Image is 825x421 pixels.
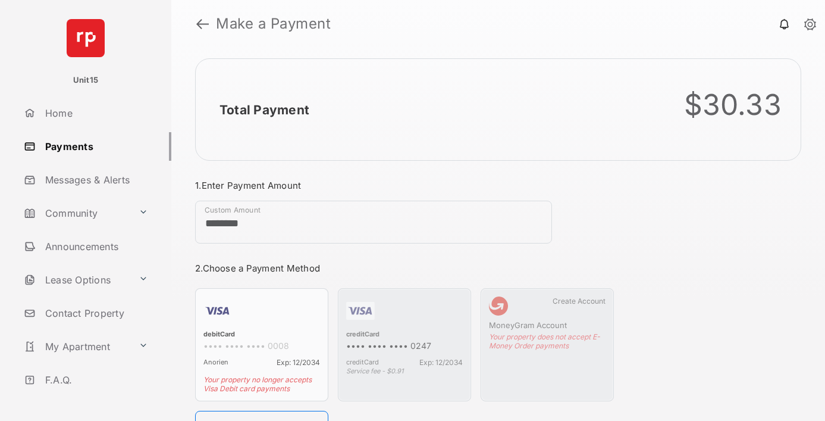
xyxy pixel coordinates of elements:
div: creditCard [346,330,463,341]
h3: 2. Choose a Payment Method [195,263,614,274]
h2: Total Payment [219,102,309,117]
a: Lease Options [19,266,134,294]
h3: 1. Enter Payment Amount [195,180,614,191]
a: Messages & Alerts [19,166,171,194]
a: Contact Property [19,299,171,328]
div: $30.33 [684,88,782,122]
a: My Apartment [19,332,134,361]
a: Announcements [19,232,171,261]
span: Exp: 12/2034 [419,358,463,367]
span: creditCard [346,358,379,367]
div: Service fee - $0.91 [346,367,463,375]
div: •••• •••• •••• 0247 [346,341,463,353]
a: F.A.Q. [19,366,171,394]
div: creditCard•••• •••• •••• 0247creditCardExp: 12/2034Service fee - $0.91 [338,288,471,401]
p: Unit15 [73,74,99,86]
img: svg+xml;base64,PHN2ZyB4bWxucz0iaHR0cDovL3d3dy53My5vcmcvMjAwMC9zdmciIHdpZHRoPSI2NCIgaGVpZ2h0PSI2NC... [67,19,105,57]
a: Payments [19,132,171,161]
strong: Make a Payment [216,17,331,31]
a: Community [19,199,134,227]
a: Home [19,99,171,127]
